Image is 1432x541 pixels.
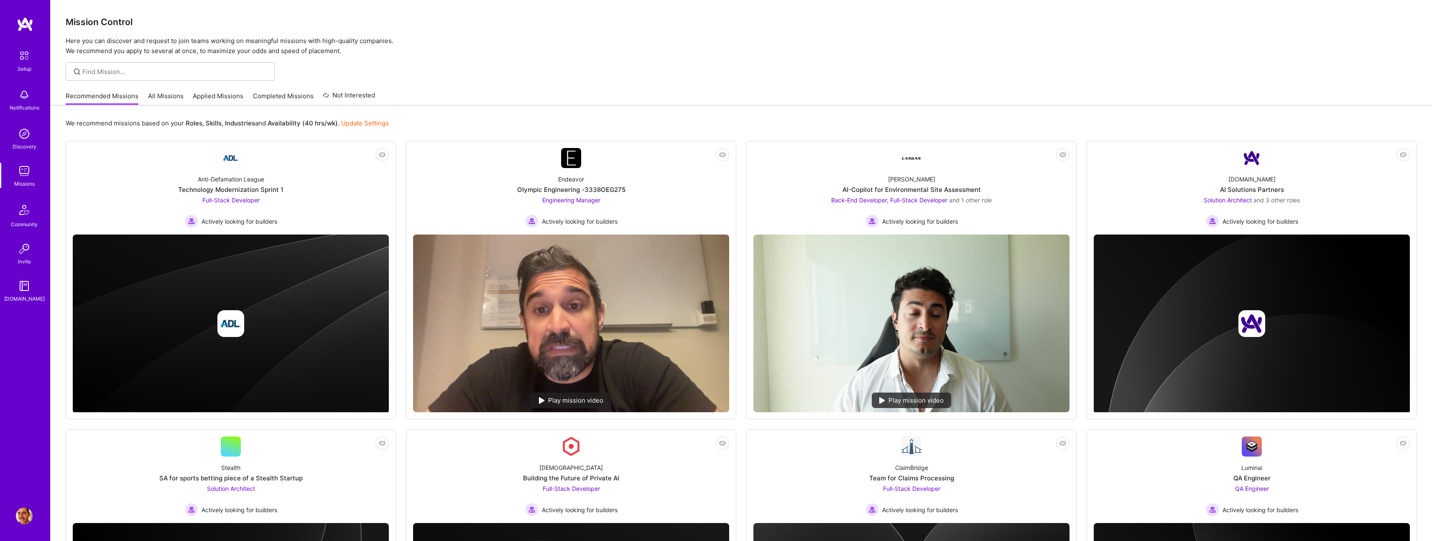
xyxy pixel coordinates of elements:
h3: Mission Control [66,17,1417,27]
div: SA for sports betting piece of a Stealth Startup [159,474,303,482]
div: AI-Copilot for Environmental Site Assessment [842,185,981,194]
div: [PERSON_NAME] [888,175,935,184]
a: User Avatar [14,508,35,524]
i: icon EyeClosed [1059,151,1066,158]
a: Applied Missions [193,92,243,105]
div: Community [11,220,38,229]
div: Invite [18,257,31,266]
span: Engineering Manager [542,196,600,204]
img: Actively looking for builders [185,214,198,228]
img: Company Logo [221,148,241,168]
img: Actively looking for builders [525,214,539,228]
img: Company logo [1238,310,1265,337]
span: Actively looking for builders [202,217,277,226]
b: Industries [225,119,255,127]
img: play [539,397,545,404]
span: Actively looking for builders [882,217,958,226]
img: Actively looking for builders [525,503,539,516]
img: Actively looking for builders [865,214,879,228]
span: Actively looking for builders [542,217,618,226]
div: Anti-Defamation League [198,175,264,184]
img: No Mission [753,235,1070,412]
img: cover [73,235,389,413]
img: Actively looking for builders [185,503,198,516]
a: Completed Missions [253,92,314,105]
div: [DOMAIN_NAME] [4,294,45,303]
div: Stealth [221,463,240,472]
span: Full-Stack Developer [202,196,260,204]
b: Availability (40 hrs/wk) [268,119,338,127]
img: teamwork [16,163,33,179]
a: All Missions [148,92,184,105]
div: Team for Claims Processing [869,474,954,482]
a: Company Logo[PERSON_NAME]AI-Copilot for Environmental Site AssessmentBack-End Developer, Full-Sta... [753,148,1070,228]
span: and 1 other role [949,196,992,204]
img: Company Logo [1242,436,1262,457]
p: Here you can discover and request to join teams working on meaningful missions with high-quality ... [66,36,1417,56]
div: Discovery [13,142,36,151]
a: Not Interested [323,90,375,105]
div: ClaimBridge [895,463,928,472]
div: Missions [14,179,35,188]
input: Find Mission... [82,67,268,76]
img: Company Logo [901,148,921,168]
span: Full-Stack Developer [883,485,940,492]
span: QA Engineer [1235,485,1269,492]
span: Actively looking for builders [202,505,277,514]
span: Actively looking for builders [1223,505,1298,514]
div: Building the Future of Private AI [523,474,619,482]
div: Endeavor [558,175,584,184]
p: We recommend missions based on your , , and . [66,119,389,128]
img: Company logo [217,310,244,337]
a: Company Logo[DOMAIN_NAME]AI Solutions PartnersSolution Architect and 3 other rolesActively lookin... [1094,148,1410,228]
img: Community [14,200,34,220]
span: Solution Architect [207,485,255,492]
div: Olympic Engineering -3338OEG275 [517,185,625,194]
span: Back-End Developer, Full-Stack Developer [831,196,947,204]
img: No Mission [413,235,729,412]
span: Full-Stack Developer [543,485,600,492]
a: Update Settings [341,119,389,127]
img: User Avatar [16,508,33,524]
img: guide book [16,278,33,294]
i: icon EyeClosed [719,440,726,447]
a: StealthSA for sports betting piece of a Stealth StartupSolution Architect Actively looking for bu... [73,436,389,516]
img: cover [1094,235,1410,414]
div: AI Solutions Partners [1220,185,1284,194]
b: Skills [206,119,222,127]
div: Setup [18,64,31,73]
span: and 3 other roles [1253,196,1300,204]
img: bell [16,87,33,103]
div: Technology Modernization Sprint 1 [178,185,283,194]
img: play [879,397,885,404]
i: icon EyeClosed [1400,151,1406,158]
i: icon EyeClosed [379,151,385,158]
div: Play mission video [872,393,951,408]
div: Play mission video [531,393,611,408]
img: Company Logo [1242,148,1262,168]
div: [DOMAIN_NAME] [1228,175,1276,184]
a: Company Logo[DEMOGRAPHIC_DATA]Building the Future of Private AIFull-Stack Developer Actively look... [413,436,729,516]
span: Solution Architect [1204,196,1252,204]
span: Actively looking for builders [1223,217,1298,226]
a: Company LogoEndeavorOlympic Engineering -3338OEG275Engineering Manager Actively looking for build... [413,148,729,228]
img: Invite [16,240,33,257]
div: Luminai [1241,463,1262,472]
i: icon EyeClosed [719,151,726,158]
img: Company Logo [561,436,581,457]
a: Company LogoAnti-Defamation LeagueTechnology Modernization Sprint 1Full-Stack Developer Actively ... [73,148,389,228]
i: icon EyeClosed [1059,440,1066,447]
span: Actively looking for builders [542,505,618,514]
img: discovery [16,125,33,142]
a: Recommended Missions [66,92,138,105]
i: icon SearchGrey [72,67,82,77]
img: Company Logo [901,436,921,457]
div: QA Engineer [1233,474,1271,482]
b: Roles [186,119,202,127]
a: Company LogoLuminaiQA EngineerQA Engineer Actively looking for buildersActively looking for builders [1094,436,1410,516]
img: setup [15,47,33,64]
img: Actively looking for builders [865,503,879,516]
span: Actively looking for builders [882,505,958,514]
img: logo [17,17,33,32]
img: Company Logo [561,148,581,168]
